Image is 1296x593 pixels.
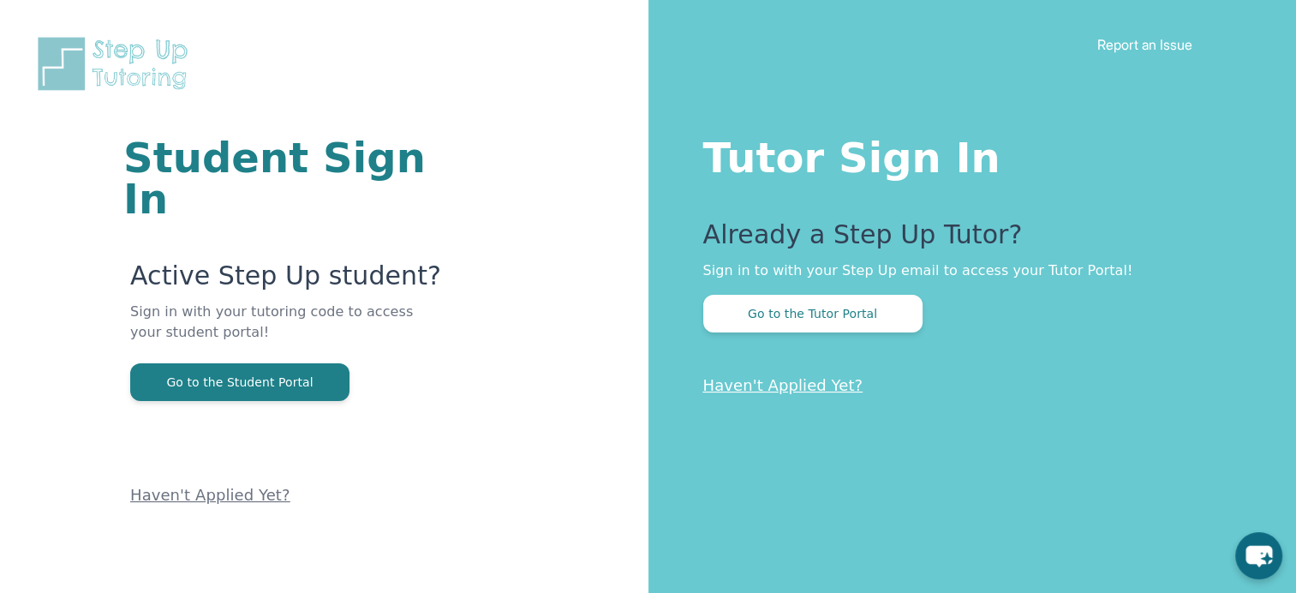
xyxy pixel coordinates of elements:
p: Active Step Up student? [130,261,443,302]
button: chat-button [1235,532,1282,579]
h1: Student Sign In [123,137,443,219]
button: Go to the Tutor Portal [703,295,923,332]
h1: Tutor Sign In [703,130,1228,178]
p: Sign in with your tutoring code to access your student portal! [130,302,443,363]
button: Go to the Student Portal [130,363,349,401]
a: Go to the Student Portal [130,374,349,390]
p: Sign in to with your Step Up email to access your Tutor Portal! [703,261,1228,281]
a: Haven't Applied Yet? [130,486,290,504]
a: Go to the Tutor Portal [703,305,923,321]
a: Report an Issue [1097,36,1192,53]
img: Step Up Tutoring horizontal logo [34,34,199,93]
a: Haven't Applied Yet? [703,376,863,394]
p: Already a Step Up Tutor? [703,219,1228,261]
